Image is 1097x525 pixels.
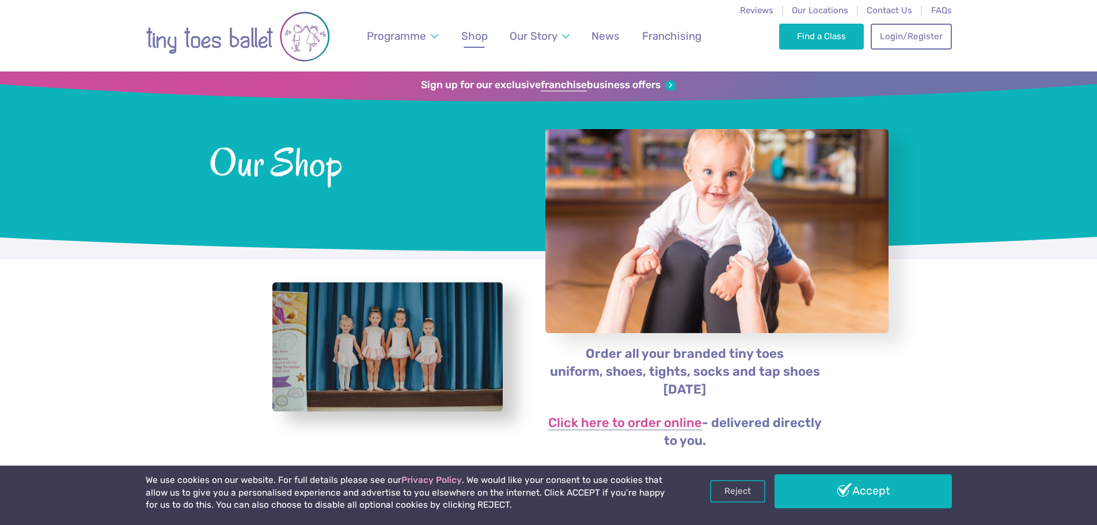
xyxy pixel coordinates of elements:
a: Reject [710,480,765,502]
a: Programme [361,22,443,50]
a: Login/Register [871,24,951,49]
span: Our Shop [209,138,515,184]
span: Shop [461,29,488,43]
p: Order all your branded tiny toes uniform, shoes, tights, socks and tap shoes [DATE] [545,345,825,399]
span: Franchising [642,29,701,43]
a: News [586,22,625,50]
p: - delivered directly to you. [545,414,825,450]
a: FAQs [931,5,952,16]
span: Our Story [510,29,557,43]
a: Privacy Policy [401,475,462,485]
a: Click here to order online [548,417,702,430]
span: News [591,29,620,43]
a: Franchising [636,22,707,50]
a: Shop [455,22,493,50]
a: Contact Us [867,5,912,16]
a: Reviews [740,5,773,16]
a: Our Story [504,22,575,50]
strong: franchise [541,79,587,92]
span: Programme [367,29,426,43]
a: Sign up for our exclusivefranchisebusiness offers [421,79,676,92]
a: Our Locations [792,5,848,16]
a: View full-size image [272,282,503,412]
img: tiny toes ballet [146,7,330,66]
a: Find a Class [779,24,864,49]
a: Accept [775,474,952,508]
p: We use cookies on our website. For full details please see our . We would like your consent to us... [146,474,670,512]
